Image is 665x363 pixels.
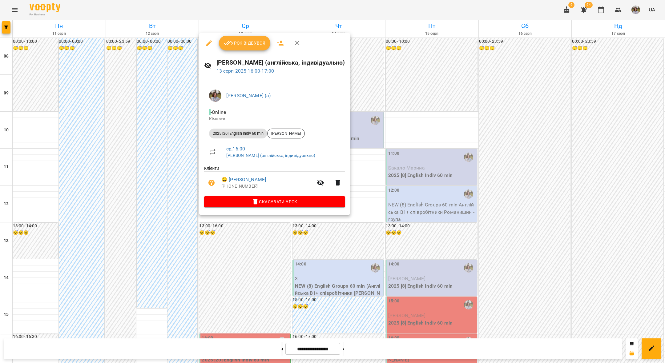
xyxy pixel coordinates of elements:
[209,131,267,136] span: 2025 [20] English Indiv 60 min
[219,36,271,50] button: Урок відбувся
[204,165,345,196] ul: Клієнти
[226,93,271,98] a: [PERSON_NAME] (а)
[216,58,345,67] h6: [PERSON_NAME] (англійська, індивідуально)
[221,176,266,183] a: 😀 [PERSON_NAME]
[209,198,340,205] span: Скасувати Урок
[209,116,340,122] p: Кімната
[221,183,313,189] p: [PHONE_NUMBER]
[216,68,274,74] a: 13 серп 2025 16:00-17:00
[267,129,305,138] div: [PERSON_NAME]
[204,175,219,190] button: Візит ще не сплачено. Додати оплату?
[209,109,227,115] span: - Online
[226,153,315,158] a: [PERSON_NAME] (англійська, індивідуально)
[268,131,304,136] span: [PERSON_NAME]
[226,146,245,152] a: ср , 16:00
[209,90,221,102] img: 2afcea6c476e385b61122795339ea15c.jpg
[224,39,266,47] span: Урок відбувся
[204,196,345,207] button: Скасувати Урок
